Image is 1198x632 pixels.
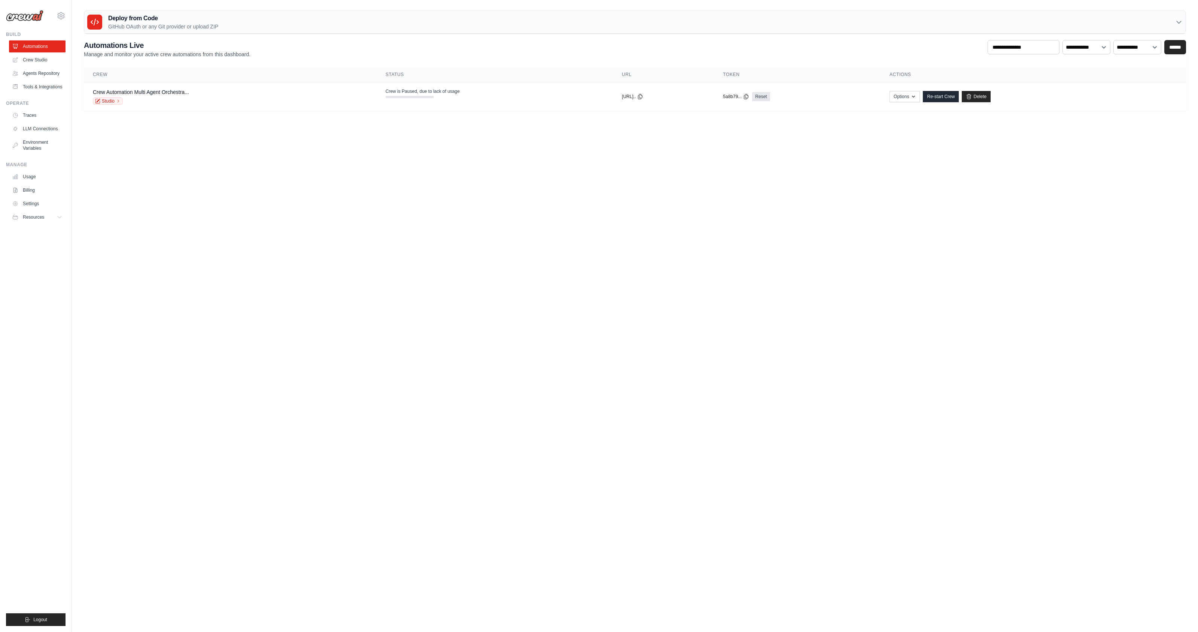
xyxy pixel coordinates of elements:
[9,67,66,79] a: Agents Repository
[6,613,66,626] button: Logout
[33,617,47,623] span: Logout
[23,214,44,220] span: Resources
[6,31,66,37] div: Build
[9,211,66,223] button: Resources
[108,14,218,23] h3: Deploy from Code
[9,198,66,210] a: Settings
[386,88,460,94] span: Crew is Paused, due to lack of usage
[6,10,43,21] img: Logo
[108,23,218,30] p: GitHub OAuth or any Git provider or upload ZIP
[881,67,1186,82] th: Actions
[9,40,66,52] a: Automations
[923,91,959,102] a: Re-start Crew
[890,91,920,102] button: Options
[723,94,749,100] button: 5a8b79...
[714,67,881,82] th: Token
[377,67,613,82] th: Status
[6,162,66,168] div: Manage
[9,123,66,135] a: LLM Connections
[84,51,250,58] p: Manage and monitor your active crew automations from this dashboard.
[93,89,189,95] a: Crew Automation Multi Agent Orchestra...
[962,91,991,102] a: Delete
[9,81,66,93] a: Tools & Integrations
[93,97,123,105] a: Studio
[9,54,66,66] a: Crew Studio
[6,100,66,106] div: Operate
[752,92,770,101] a: Reset
[9,171,66,183] a: Usage
[9,136,66,154] a: Environment Variables
[9,184,66,196] a: Billing
[9,109,66,121] a: Traces
[84,67,377,82] th: Crew
[613,67,714,82] th: URL
[84,40,250,51] h2: Automations Live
